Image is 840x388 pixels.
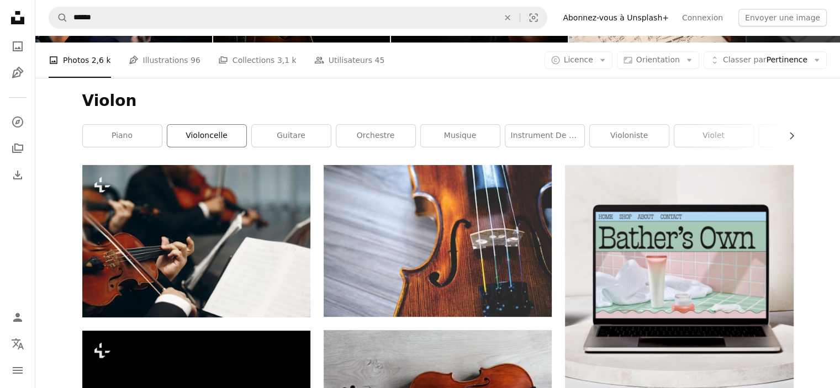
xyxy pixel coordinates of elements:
[82,236,310,246] a: Quatuor à cordes élégant se produisant lors d’une réception de mariage dans un restaurant, bel ho...
[7,7,29,31] a: Accueil — Unsplash
[82,91,794,111] h1: Violon
[674,125,753,147] a: violet
[723,55,807,66] span: Pertinence
[505,125,584,147] a: instrument de musique
[545,51,612,69] button: Licence
[7,333,29,355] button: Langue
[314,42,385,78] a: Utilisateurs 45
[191,54,200,66] span: 96
[556,9,675,26] a: Abonnez-vous à Unsplash+
[82,165,310,317] img: Quatuor à cordes élégant se produisant lors d’une réception de mariage dans un restaurant, bel ho...
[723,55,767,64] span: Classer par
[49,7,547,29] form: Rechercher des visuels sur tout le site
[7,306,29,328] a: Connexion / S’inscrire
[49,7,68,28] button: Rechercher sur Unsplash
[252,125,331,147] a: guitare
[167,125,246,147] a: violoncelle
[7,164,29,186] a: Historique de téléchargement
[277,54,297,66] span: 3,1 k
[336,125,415,147] a: orchestre
[129,42,200,78] a: Illustrations 96
[520,7,547,28] button: Recherche de visuels
[324,165,552,316] img: violon marron et noir
[590,125,669,147] a: violoniste
[495,7,520,28] button: Effacer
[7,111,29,133] a: Explorer
[636,55,680,64] span: Orientation
[759,125,838,147] a: flûte
[421,125,500,147] a: musique
[7,137,29,160] a: Collections
[7,35,29,57] a: Photos
[738,9,827,26] button: Envoyer une image
[617,51,699,69] button: Orientation
[7,359,29,381] button: Menu
[7,62,29,84] a: Illustrations
[675,9,730,26] a: Connexion
[374,54,384,66] span: 45
[324,236,552,246] a: violon marron et noir
[218,42,297,78] a: Collections 3,1 k
[564,55,593,64] span: Licence
[704,51,827,69] button: Classer parPertinence
[781,125,794,147] button: faire défiler la liste vers la droite
[83,125,162,147] a: piano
